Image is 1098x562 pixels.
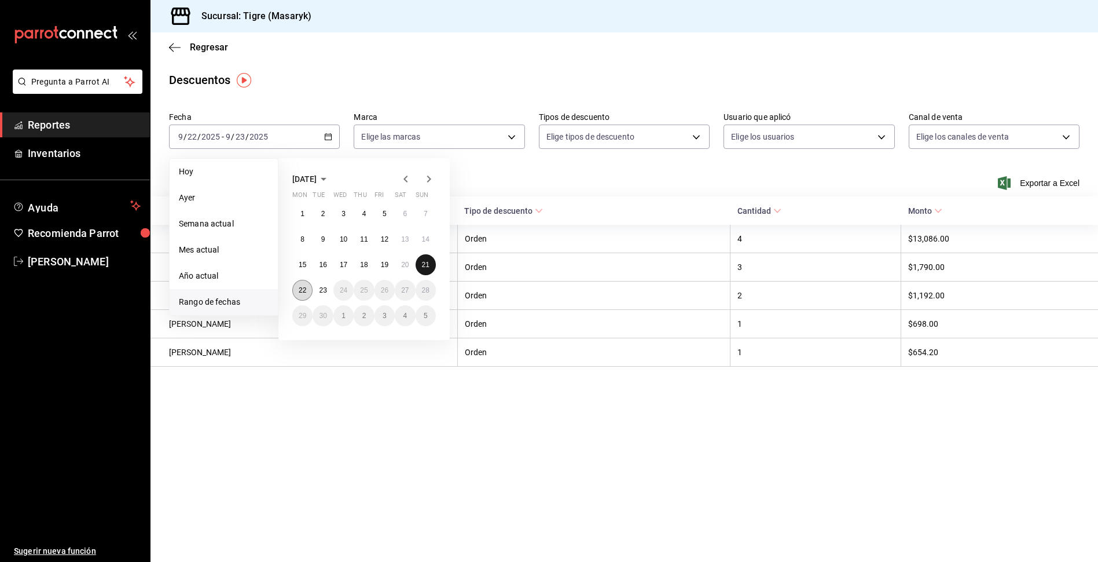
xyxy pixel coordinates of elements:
[730,282,901,310] th: 2
[178,132,183,141] input: --
[292,203,313,224] button: September 1, 2025
[395,254,415,275] button: September 20, 2025
[292,305,313,326] button: September 29, 2025
[354,280,374,301] button: September 25, 2025
[416,254,436,275] button: September 21, 2025
[416,229,436,250] button: September 14, 2025
[249,132,269,141] input: ----
[360,286,368,294] abbr: September 25, 2025
[179,192,269,204] span: Ayer
[730,225,901,253] th: 4
[237,73,251,87] img: Tooltip marker
[179,296,269,308] span: Rango de fechas
[395,305,415,326] button: October 4, 2025
[539,113,710,121] label: Tipos de descuento
[231,132,234,141] span: /
[403,312,407,320] abbr: October 4, 2025
[354,113,524,121] label: Marca
[313,305,333,326] button: September 30, 2025
[292,191,307,203] abbr: Monday
[28,254,141,269] span: [PERSON_NAME]
[333,254,354,275] button: September 17, 2025
[28,225,141,241] span: Recomienda Parrot
[341,210,346,218] abbr: September 3, 2025
[383,210,387,218] abbr: September 5, 2025
[731,131,794,143] span: Elige los usuarios
[300,235,304,243] abbr: September 8, 2025
[225,132,231,141] input: --
[730,253,901,282] th: 3
[374,305,395,326] button: October 3, 2025
[401,286,409,294] abbr: September 27, 2025
[340,235,347,243] abbr: September 10, 2025
[31,76,124,88] span: Pregunta a Parrot AI
[360,235,368,243] abbr: September 11, 2025
[245,132,249,141] span: /
[333,305,354,326] button: October 1, 2025
[416,305,436,326] button: October 5, 2025
[28,117,141,133] span: Reportes
[299,312,306,320] abbr: September 29, 2025
[292,229,313,250] button: September 8, 2025
[916,131,1009,143] span: Elige los canales de venta
[333,280,354,301] button: September 24, 2025
[169,71,230,89] div: Descuentos
[169,113,340,121] label: Fecha
[901,253,1098,282] th: $1,790.00
[292,254,313,275] button: September 15, 2025
[546,131,634,143] span: Elige tipos de descuento
[150,338,457,367] th: [PERSON_NAME]
[313,280,333,301] button: September 23, 2025
[424,210,428,218] abbr: September 7, 2025
[179,218,269,230] span: Semana actual
[374,203,395,224] button: September 5, 2025
[362,210,366,218] abbr: September 4, 2025
[179,270,269,282] span: Año actual
[457,225,730,253] th: Orden
[360,261,368,269] abbr: September 18, 2025
[403,210,407,218] abbr: September 6, 2025
[401,235,409,243] abbr: September 13, 2025
[319,312,326,320] abbr: September 30, 2025
[13,70,142,94] button: Pregunta a Parrot AI
[222,132,224,141] span: -
[333,191,347,203] abbr: Wednesday
[340,261,347,269] abbr: September 17, 2025
[395,203,415,224] button: September 6, 2025
[374,229,395,250] button: September 12, 2025
[190,42,228,53] span: Regresar
[464,206,543,216] span: Tipo de descuento
[395,280,415,301] button: September 27, 2025
[333,229,354,250] button: September 10, 2025
[150,282,457,310] th: [PERSON_NAME]
[313,191,324,203] abbr: Tuesday
[150,225,457,253] th: [PERSON_NAME]
[187,132,197,141] input: --
[416,203,436,224] button: September 7, 2025
[422,235,429,243] abbr: September 14, 2025
[319,261,326,269] abbr: September 16, 2025
[901,282,1098,310] th: $1,192.00
[333,203,354,224] button: September 3, 2025
[909,113,1079,121] label: Canal de venta
[321,235,325,243] abbr: September 9, 2025
[354,254,374,275] button: September 18, 2025
[179,166,269,178] span: Hoy
[354,203,374,224] button: September 4, 2025
[381,261,388,269] abbr: September 19, 2025
[424,312,428,320] abbr: October 5, 2025
[381,286,388,294] abbr: September 26, 2025
[235,132,245,141] input: --
[201,132,221,141] input: ----
[321,210,325,218] abbr: September 2, 2025
[401,261,409,269] abbr: September 20, 2025
[730,310,901,338] th: 1
[901,225,1098,253] th: $13,086.00
[300,210,304,218] abbr: September 1, 2025
[374,191,384,203] abbr: Friday
[183,132,187,141] span: /
[354,305,374,326] button: October 2, 2025
[28,145,141,161] span: Inventarios
[737,206,781,216] span: Cantidad
[14,545,141,557] span: Sugerir nueva función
